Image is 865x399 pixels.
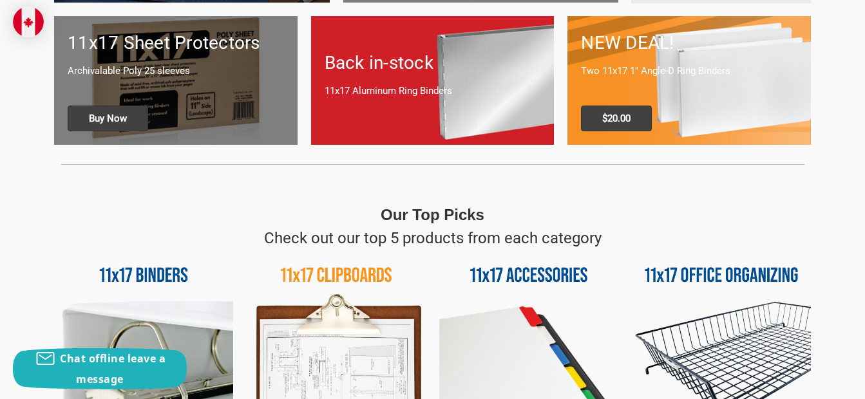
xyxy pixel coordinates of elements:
p: Our Top Picks [381,203,484,227]
span: $20.00 [581,106,652,131]
p: 11x17 Aluminum Ring Binders [325,84,541,98]
p: Archivalable Poly 25 sleeves [68,64,284,79]
button: Chat offline leave a message [13,348,187,389]
img: duty and tax information for Canada [13,6,44,37]
h1: Back in-stock [325,50,541,77]
span: Chat offline leave a message [60,351,166,386]
a: 11x17 sheet protectors 11x17 Sheet Protectors Archivalable Poly 25 sleeves Buy Now [54,16,298,144]
p: Two 11x17 1" Angle-D Ring Binders [581,64,797,79]
a: 11x17 Binder 2-pack only $20.00 NEW DEAL! Two 11x17 1" Angle-D Ring Binders $20.00 [567,16,811,144]
h1: 11x17 Sheet Protectors [68,30,284,57]
a: Back in-stock 11x17 Aluminum Ring Binders [311,16,555,144]
iframe: Google Customer Reviews [759,364,865,399]
p: Check out our top 5 products from each category [264,227,602,250]
h1: NEW DEAL! [581,30,797,57]
span: Buy Now [68,106,148,131]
